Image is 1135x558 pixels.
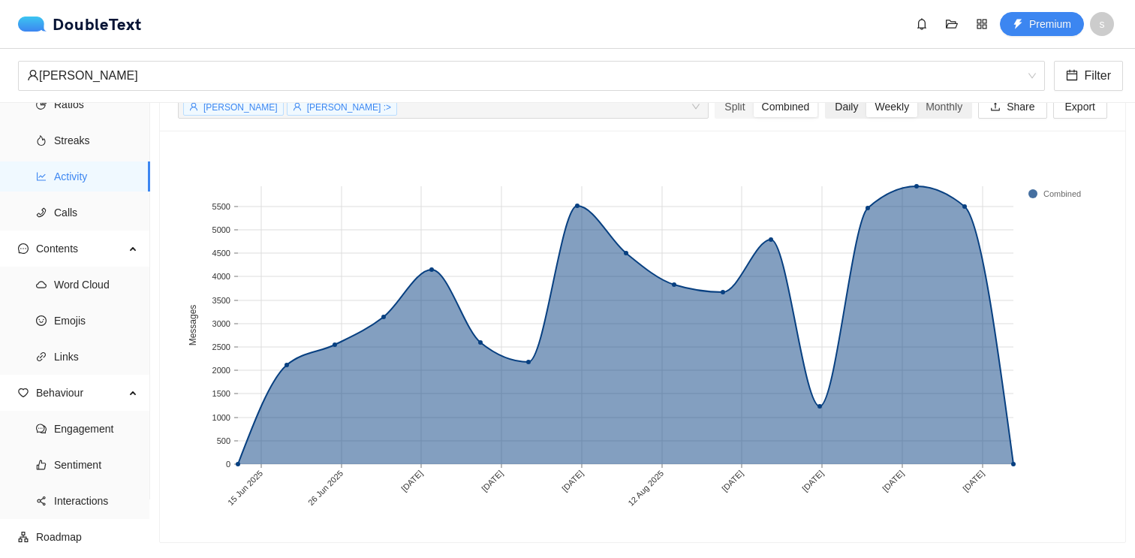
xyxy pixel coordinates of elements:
span: share-alt [36,496,47,506]
button: folder-open [940,12,964,36]
button: thunderboltPremium [1000,12,1084,36]
text: 15 Jun 2025 [226,469,264,507]
a: logoDoubleText [18,17,142,32]
text: 0 [226,460,230,469]
span: heart [18,388,29,398]
span: Sentiment [54,450,138,480]
text: [DATE] [881,469,905,493]
text: [DATE] [399,469,424,493]
span: Calls [54,198,138,228]
text: 1000 [212,413,230,422]
span: folder-open [941,18,963,30]
text: [DATE] [961,469,986,493]
span: user [293,102,302,111]
text: 5000 [212,225,230,234]
span: s [1100,12,1105,36]
div: Weekly [866,96,917,117]
span: Word Cloud [54,270,138,300]
div: DoubleText [18,17,142,32]
span: Contents [36,234,125,264]
span: upload [990,101,1001,113]
span: apartment [18,532,29,542]
text: 12 Aug 2025 [626,469,665,508]
span: Derrick [27,62,1036,90]
button: Export [1053,95,1107,119]
span: message [18,243,29,254]
span: thunderbolt [1013,19,1023,31]
span: [PERSON_NAME] :> [307,102,391,113]
text: 3500 [212,296,230,305]
span: phone [36,207,47,218]
button: calendarFilter [1054,61,1123,91]
span: Emojis [54,306,138,336]
span: calendar [1066,69,1078,83]
span: like [36,460,47,470]
span: appstore [971,18,993,30]
text: Messages [188,305,198,346]
span: link [36,351,47,362]
text: [DATE] [720,469,745,493]
span: line-chart [36,171,47,182]
text: [DATE] [560,469,585,493]
span: Premium [1029,16,1071,32]
span: fire [36,135,47,146]
text: 26 Jun 2025 [306,469,345,507]
button: uploadShare [978,95,1046,119]
text: [DATE] [480,469,504,493]
button: appstore [970,12,994,36]
div: Monthly [917,96,971,117]
span: cloud [36,279,47,290]
span: Roadmap [36,522,138,552]
span: Behaviour [36,378,125,408]
button: bell [910,12,934,36]
div: Daily [826,96,866,117]
span: Interactions [54,486,138,516]
span: user [189,102,198,111]
img: logo [18,17,53,32]
div: Split [716,96,753,117]
text: 4000 [212,272,230,281]
text: 2500 [212,342,230,351]
span: Export [1065,98,1095,115]
div: [PERSON_NAME] [27,62,1022,90]
text: 3000 [212,319,230,328]
span: Activity [54,161,138,192]
span: [PERSON_NAME] [203,102,278,113]
span: Filter [1084,66,1111,85]
text: 4500 [212,249,230,258]
span: Share [1007,98,1034,115]
text: 1500 [212,389,230,398]
span: comment [36,424,47,434]
span: user [27,69,39,81]
span: bell [911,18,933,30]
span: Ratios [54,89,138,119]
span: Links [54,342,138,372]
span: pie-chart [36,99,47,110]
text: 2000 [212,366,230,375]
text: 5500 [212,202,230,211]
span: Engagement [54,414,138,444]
text: [DATE] [800,469,825,493]
text: 500 [217,436,230,445]
span: Streaks [54,125,138,155]
span: smile [36,315,47,326]
div: Combined [754,96,818,117]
